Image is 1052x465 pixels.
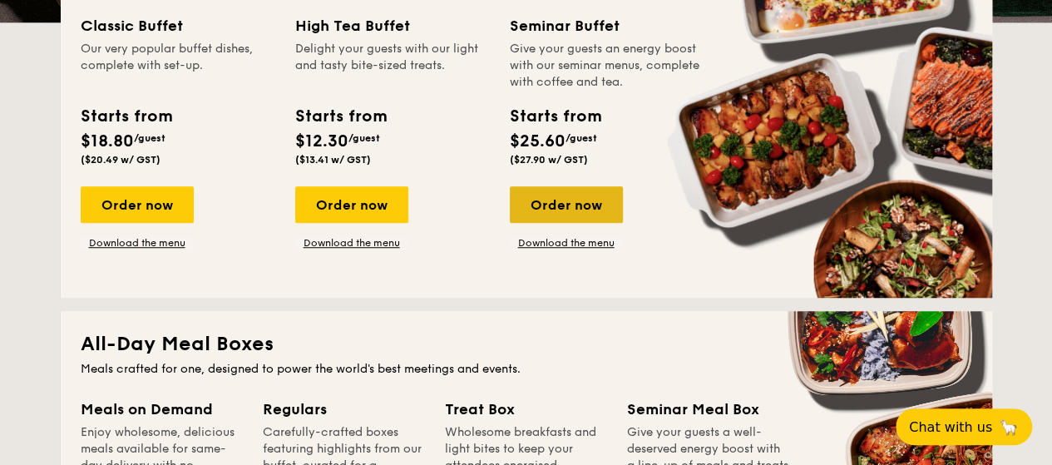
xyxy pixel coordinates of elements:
[909,419,992,435] span: Chat with us
[81,154,161,166] span: ($20.49 w/ GST)
[263,398,425,421] div: Regulars
[81,361,972,378] div: Meals crafted for one, designed to power the world's best meetings and events.
[510,104,600,129] div: Starts from
[295,186,408,223] div: Order now
[81,131,134,151] span: $18.80
[295,131,348,151] span: $12.30
[134,132,165,144] span: /guest
[510,131,566,151] span: $25.60
[627,398,789,421] div: Seminar Meal Box
[510,186,623,223] div: Order now
[81,104,171,129] div: Starts from
[295,14,490,37] div: High Tea Buffet
[81,398,243,421] div: Meals on Demand
[999,418,1019,437] span: 🦙
[510,154,588,166] span: ($27.90 w/ GST)
[510,14,704,37] div: Seminar Buffet
[81,331,972,358] h2: All-Day Meal Boxes
[445,398,607,421] div: Treat Box
[81,41,275,91] div: Our very popular buffet dishes, complete with set-up.
[295,236,408,250] a: Download the menu
[295,104,386,129] div: Starts from
[81,236,194,250] a: Download the menu
[510,41,704,91] div: Give your guests an energy boost with our seminar menus, complete with coffee and tea.
[348,132,380,144] span: /guest
[295,154,371,166] span: ($13.41 w/ GST)
[81,14,275,37] div: Classic Buffet
[81,186,194,223] div: Order now
[295,41,490,91] div: Delight your guests with our light and tasty bite-sized treats.
[566,132,597,144] span: /guest
[510,236,623,250] a: Download the menu
[896,408,1032,445] button: Chat with us🦙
